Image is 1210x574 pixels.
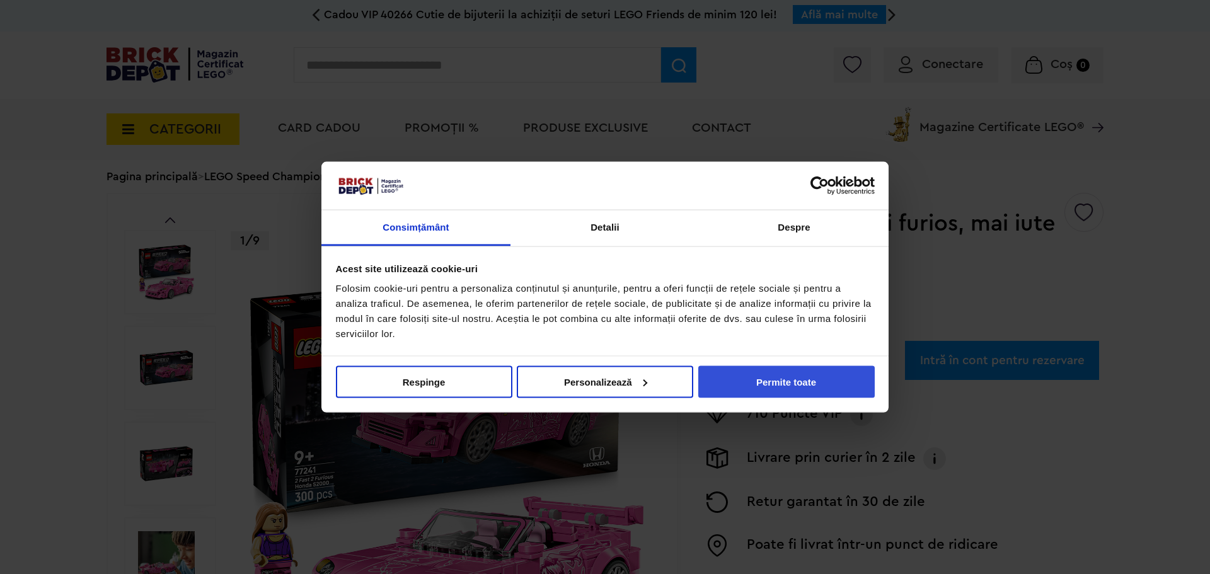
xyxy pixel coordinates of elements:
img: siglă [336,176,405,196]
div: Acest site utilizează cookie-uri [336,261,875,276]
a: Despre [700,210,889,246]
a: Detalii [510,210,700,246]
a: Consimțământ [321,210,510,246]
button: Personalizează [517,365,693,398]
div: Folosim cookie-uri pentru a personaliza conținutul și anunțurile, pentru a oferi funcții de rețel... [336,281,875,342]
a: Usercentrics Cookiebot - opens in a new window [764,176,875,195]
button: Permite toate [698,365,875,398]
button: Respinge [336,365,512,398]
